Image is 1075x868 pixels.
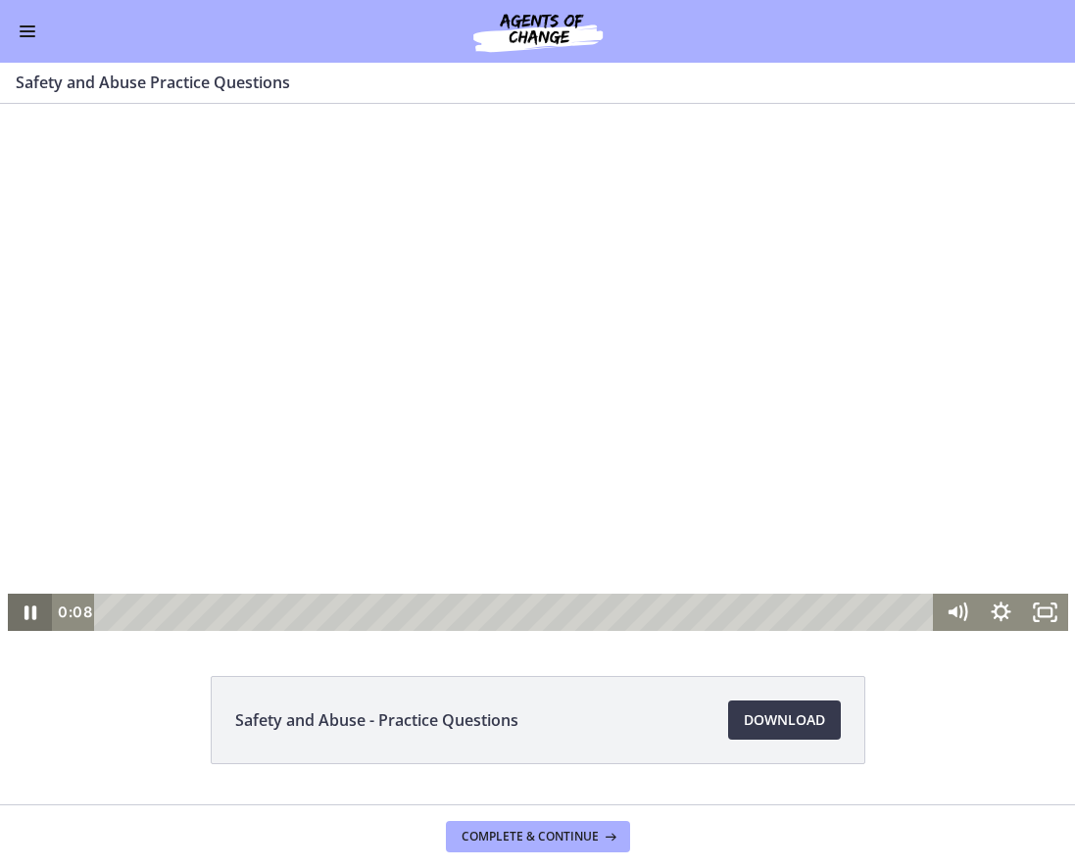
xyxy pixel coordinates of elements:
[235,708,518,732] span: Safety and Abuse - Practice Questions
[744,708,825,732] span: Download
[935,490,979,527] button: Mute
[446,821,630,852] button: Complete & continue
[16,71,1036,94] h3: Safety and Abuse Practice Questions
[728,700,841,740] a: Download
[111,490,924,527] div: Playbar
[1023,490,1067,527] button: Fullscreen
[979,490,1023,527] button: Show settings menu
[420,8,656,55] img: Agents of Change Social Work Test Prep
[8,490,52,527] button: Pause
[462,829,599,844] span: Complete & continue
[16,20,39,43] button: Enable menu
